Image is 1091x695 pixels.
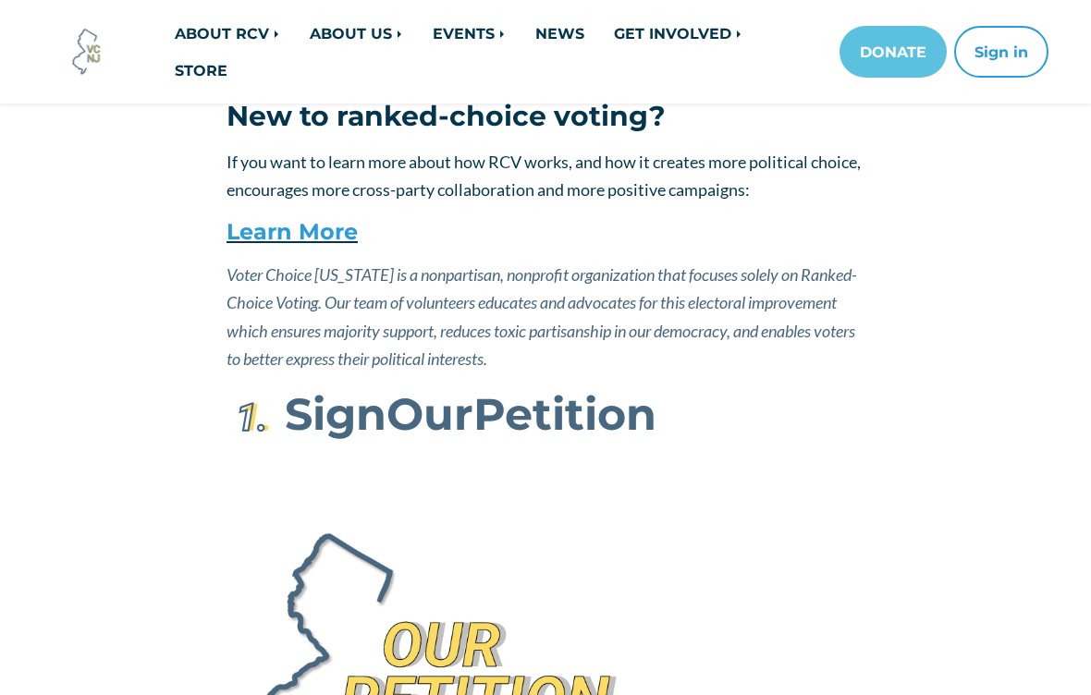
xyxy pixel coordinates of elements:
h3: New to ranked-choice voting? [227,100,864,133]
a: GET INVOLVED [599,15,757,52]
em: Voter Choice [US_STATE] is a nonpartisan, nonprofit organization that focuses solely on Ranked-Ch... [227,264,857,370]
img: First [227,395,273,441]
img: Voter Choice NJ [62,27,112,77]
a: ABOUT US [295,15,418,52]
p: If you want to learn more about how RCV works, and how it creates more political choice, encourag... [227,148,864,204]
a: ABOUT RCV [160,15,295,52]
button: Sign in or sign up [954,26,1048,78]
strong: Sign Petition [285,387,656,441]
span: Our [386,387,473,441]
a: EVENTS [418,15,521,52]
a: DONATE [840,26,947,78]
a: STORE [160,52,242,89]
a: NEWS [521,15,599,52]
a: Learn More [227,218,358,245]
nav: Main navigation [160,15,1044,89]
